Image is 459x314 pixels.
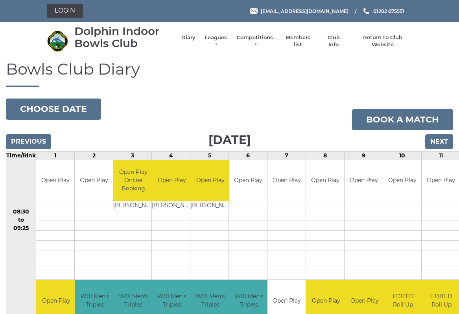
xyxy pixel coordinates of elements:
td: 9 [345,151,383,160]
td: Open Play [383,160,421,201]
a: Club Info [322,34,345,48]
td: 10 [383,151,422,160]
td: 08:30 to 09:25 [6,160,36,280]
td: 7 [267,151,306,160]
a: Members list [282,34,314,48]
td: Open Play [345,160,383,201]
td: 5 [190,151,229,160]
td: Open Play [36,160,74,201]
a: Leagues [203,34,228,48]
span: 01202 675551 [373,8,404,14]
a: Return to Club Website [353,34,412,48]
td: 3 [113,151,152,160]
h1: Bowls Club Diary [6,60,453,87]
a: Email [EMAIL_ADDRESS][DOMAIN_NAME] [250,7,348,15]
td: Open Play [152,160,192,201]
td: 2 [75,151,113,160]
img: Phone us [363,8,369,14]
td: 4 [152,151,190,160]
td: [PERSON_NAME] [152,201,192,211]
img: Email [250,8,258,14]
td: Open Play Online Booking [113,160,153,201]
div: Dolphin Indoor Bowls Club [74,25,173,49]
a: Diary [181,34,195,41]
button: Choose date [6,99,101,120]
a: Phone us 01202 675551 [362,7,404,15]
a: Login [47,4,83,18]
input: Previous [6,134,51,149]
span: [EMAIL_ADDRESS][DOMAIN_NAME] [261,8,348,14]
input: Next [425,134,453,149]
td: Open Play [306,160,344,201]
a: Book a match [352,109,453,130]
a: Competitions [236,34,274,48]
td: 8 [306,151,345,160]
img: Dolphin Indoor Bowls Club [47,30,68,52]
td: 1 [36,151,75,160]
td: Open Play [267,160,306,201]
td: Open Play [229,160,267,201]
td: [PERSON_NAME] [113,201,153,211]
td: [PERSON_NAME] [190,201,230,211]
td: Open Play [190,160,230,201]
td: 6 [229,151,267,160]
td: Time/Rink [6,151,36,160]
td: Open Play [75,160,113,201]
